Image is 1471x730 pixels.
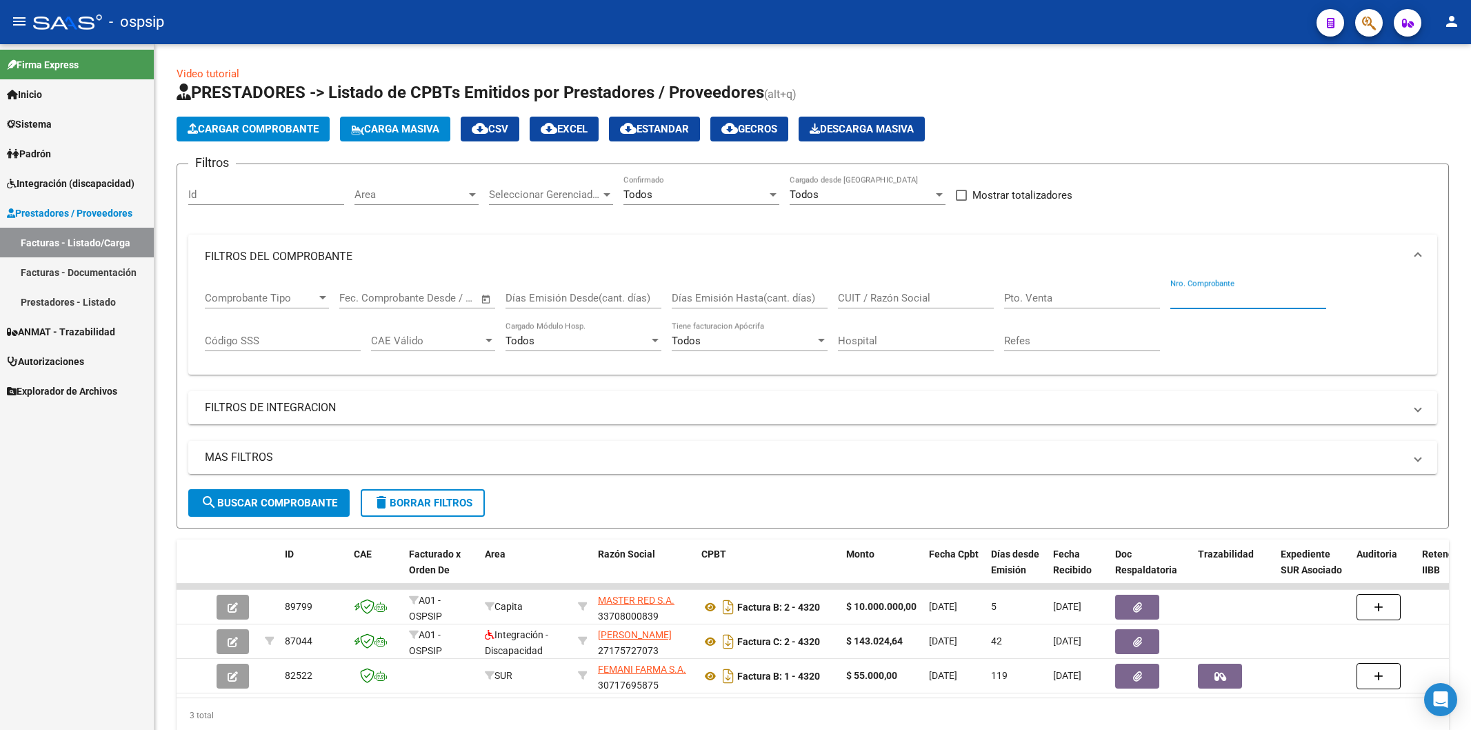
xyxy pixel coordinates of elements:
span: Area [354,188,466,201]
mat-expansion-panel-header: FILTROS DEL COMPROBANTE [188,235,1437,279]
datatable-header-cell: CAE [348,540,403,600]
input: Fecha fin [408,292,474,304]
span: Todos [790,188,819,201]
i: Descargar documento [719,631,737,653]
span: Auditoria [1357,549,1397,560]
span: [DATE] [1053,670,1081,681]
span: ANMAT - Trazabilidad [7,324,115,339]
datatable-header-cell: CPBT [696,540,841,600]
span: Sistema [7,117,52,132]
button: Gecros [710,117,788,141]
span: Gecros [721,123,777,135]
button: Estandar [609,117,700,141]
h3: Filtros [188,153,236,172]
datatable-header-cell: Razón Social [592,540,696,600]
button: Carga Masiva [340,117,450,141]
span: Area [485,549,506,560]
div: 27175727073 [598,627,690,656]
span: Estandar [620,123,689,135]
strong: $ 10.000.000,00 [846,601,917,612]
strong: Factura B: 1 - 4320 [737,671,820,682]
strong: Factura C: 2 - 4320 [737,636,820,647]
datatable-header-cell: ID [279,540,348,600]
strong: Factura B: 2 - 4320 [737,602,820,613]
span: 87044 [285,635,312,647]
span: Mostrar totalizadores [972,187,1072,204]
span: Fecha Cpbt [929,549,979,560]
span: Doc Respaldatoria [1115,549,1177,575]
span: (alt+q) [764,88,797,101]
mat-icon: cloud_download [472,120,488,137]
span: CPBT [701,549,726,560]
datatable-header-cell: Facturado x Orden De [403,540,479,600]
mat-panel-title: MAS FILTROS [205,450,1404,465]
span: Inicio [7,87,42,102]
mat-icon: cloud_download [721,120,738,137]
span: Explorador de Archivos [7,384,117,399]
mat-icon: person [1443,13,1460,30]
input: Fecha inicio [339,292,395,304]
span: Integración (discapacidad) [7,176,134,191]
mat-icon: search [201,494,217,511]
button: Buscar Comprobante [188,489,350,517]
span: Integración - Discapacidad [485,629,548,656]
button: EXCEL [530,117,599,141]
span: 82522 [285,670,312,681]
mat-expansion-panel-header: MAS FILTROS [188,441,1437,474]
span: 42 [991,635,1002,647]
div: Open Intercom Messenger [1424,683,1457,716]
datatable-header-cell: Días desde Emisión [985,540,1048,600]
datatable-header-cell: Fecha Cpbt [923,540,985,600]
datatable-header-cell: Expediente SUR Asociado [1275,540,1351,600]
span: [DATE] [1053,635,1081,647]
span: Todos [672,335,701,347]
button: Borrar Filtros [361,489,485,517]
span: Autorizaciones [7,354,84,369]
mat-icon: cloud_download [620,120,637,137]
span: Padrón [7,146,51,161]
span: 119 [991,670,1008,681]
div: 33708000839 [598,593,690,622]
span: [DATE] [929,601,957,612]
span: CSV [472,123,508,135]
i: Descargar documento [719,596,737,618]
span: Trazabilidad [1198,549,1254,560]
datatable-header-cell: Area [479,540,572,600]
span: - ospsip [109,7,164,37]
app-download-masive: Descarga masiva de comprobantes (adjuntos) [799,117,925,141]
span: CAE [354,549,372,560]
span: A01 - OSPSIP [409,595,442,622]
a: Video tutorial [177,68,239,80]
datatable-header-cell: Monto [841,540,923,600]
span: Comprobante Tipo [205,292,317,304]
span: FEMANI FARMA S.A. [598,664,686,675]
span: CAE Válido [371,335,483,347]
mat-icon: cloud_download [541,120,557,137]
datatable-header-cell: Trazabilidad [1192,540,1275,600]
span: Capita [485,601,523,612]
span: EXCEL [541,123,588,135]
span: [DATE] [929,635,957,647]
span: Retencion IIBB [1422,549,1467,575]
span: Borrar Filtros [373,497,472,509]
span: Fecha Recibido [1053,549,1092,575]
button: Cargar Comprobante [177,117,330,141]
div: FILTROS DEL COMPROBANTE [188,279,1437,375]
i: Descargar documento [719,665,737,687]
datatable-header-cell: Auditoria [1351,540,1417,600]
mat-expansion-panel-header: FILTROS DE INTEGRACION [188,391,1437,424]
span: [DATE] [1053,601,1081,612]
span: Razón Social [598,549,655,560]
span: 89799 [285,601,312,612]
button: Open calendar [479,291,494,307]
span: Firma Express [7,57,79,72]
button: CSV [461,117,519,141]
span: SUR [485,670,512,681]
span: PRESTADORES -> Listado de CPBTs Emitidos por Prestadores / Proveedores [177,83,764,102]
span: Todos [623,188,652,201]
span: Monto [846,549,874,560]
datatable-header-cell: Doc Respaldatoria [1110,540,1192,600]
span: Descarga Masiva [810,123,914,135]
mat-icon: delete [373,494,390,511]
span: Buscar Comprobante [201,497,337,509]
